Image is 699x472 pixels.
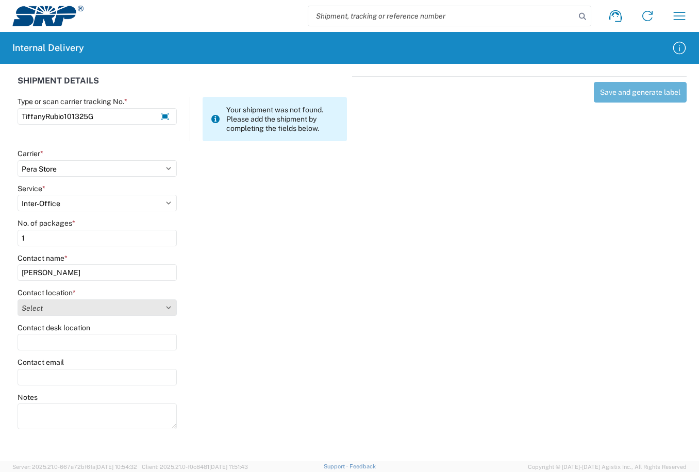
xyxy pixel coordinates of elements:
[308,6,575,26] input: Shipment, tracking or reference number
[18,323,90,332] label: Contact desk location
[18,76,347,97] div: SHIPMENT DETAILS
[349,463,376,469] a: Feedback
[12,6,84,26] img: srp
[12,42,84,54] h2: Internal Delivery
[324,463,349,469] a: Support
[18,149,43,158] label: Carrier
[226,105,339,133] span: Your shipment was not found. Please add the shipment by completing the fields below.
[18,218,75,228] label: No. of packages
[12,464,137,470] span: Server: 2025.21.0-667a72bf6fa
[18,97,127,106] label: Type or scan carrier tracking No.
[18,358,64,367] label: Contact email
[18,184,45,193] label: Service
[18,288,76,297] label: Contact location
[209,464,248,470] span: [DATE] 11:51:43
[528,462,687,471] span: Copyright © [DATE]-[DATE] Agistix Inc., All Rights Reserved
[18,393,38,402] label: Notes
[142,464,248,470] span: Client: 2025.21.0-f0c8481
[95,464,137,470] span: [DATE] 10:54:32
[18,254,68,263] label: Contact name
